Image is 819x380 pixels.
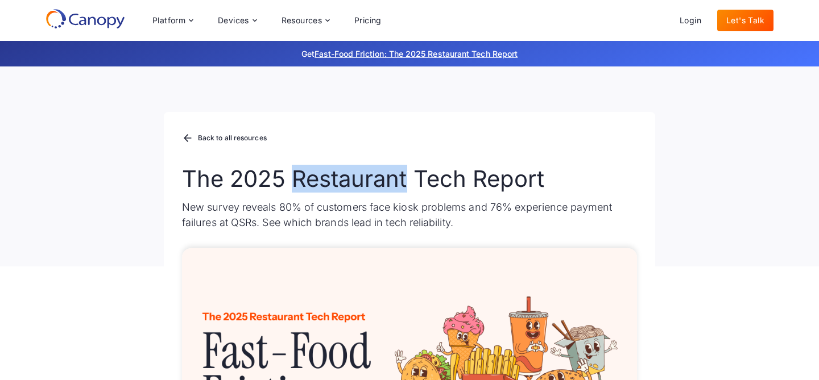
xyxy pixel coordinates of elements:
a: Login [671,10,710,31]
p: New survey reveals 80% of customers face kiosk problems and 76% experience payment failures at QS... [182,199,637,230]
a: Pricing [345,10,391,31]
h1: The 2025 Restaurant Tech Report [182,165,637,193]
div: Back to all resources [198,135,267,141]
p: Get [131,48,688,60]
div: Resources [272,9,338,32]
a: Fast-Food Friction: The 2025 Restaurant Tech Report [315,49,518,59]
a: Let's Talk [717,10,773,31]
div: Devices [218,16,249,24]
div: Platform [152,16,185,24]
div: Resources [282,16,322,24]
a: Back to all resources [182,131,267,146]
div: Platform [143,9,202,32]
div: Devices [209,9,266,32]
